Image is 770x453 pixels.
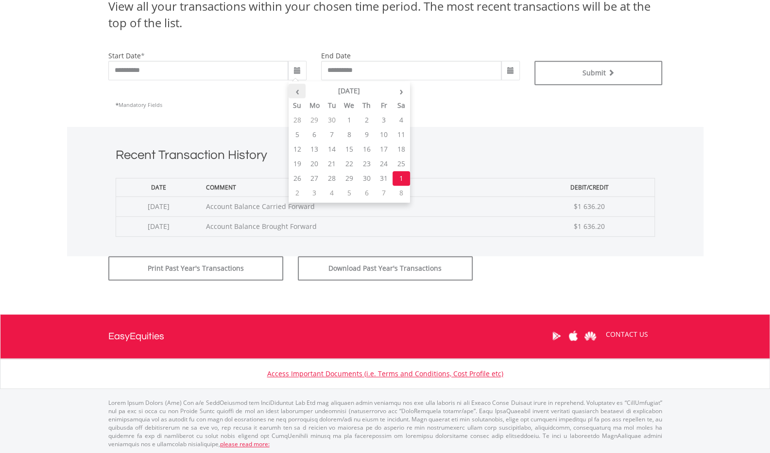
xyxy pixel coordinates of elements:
[393,84,410,98] th: ›
[323,186,341,200] td: 4
[323,142,341,157] td: 14
[289,84,306,98] th: ‹
[201,178,525,196] th: Comment
[289,142,306,157] td: 12
[323,113,341,127] td: 30
[306,113,323,127] td: 29
[393,186,410,200] td: 8
[574,202,605,211] span: $1 636.20
[108,314,164,358] a: EasyEquities
[534,61,662,85] button: Submit
[289,113,306,127] td: 28
[116,146,655,168] h1: Recent Transaction History
[201,216,525,236] td: Account Balance Brought Forward
[375,157,393,171] td: 24
[341,171,358,186] td: 29
[116,178,201,196] th: Date
[323,98,341,113] th: Tu
[358,186,376,200] td: 6
[341,127,358,142] td: 8
[358,171,376,186] td: 30
[108,51,141,60] label: start date
[116,196,201,216] td: [DATE]
[289,127,306,142] td: 5
[341,157,358,171] td: 22
[323,157,341,171] td: 21
[341,142,358,157] td: 15
[267,369,503,378] a: Access Important Documents (i.e. Terms and Conditions, Cost Profile etc)
[306,127,323,142] td: 6
[393,142,410,157] td: 18
[306,186,323,200] td: 3
[358,98,376,113] th: Th
[298,256,473,280] button: Download Past Year's Transactions
[289,171,306,186] td: 26
[323,171,341,186] td: 28
[108,256,283,280] button: Print Past Year's Transactions
[393,127,410,142] td: 11
[341,98,358,113] th: We
[375,186,393,200] td: 7
[358,157,376,171] td: 23
[375,98,393,113] th: Fr
[306,142,323,157] td: 13
[289,186,306,200] td: 2
[116,101,162,108] span: Mandatory Fields
[574,222,605,231] span: $1 636.20
[525,178,654,196] th: Debit/Credit
[341,113,358,127] td: 1
[375,142,393,157] td: 17
[306,84,393,98] th: [DATE]
[599,321,655,348] a: CONTACT US
[548,321,565,351] a: Google Play
[358,113,376,127] td: 2
[116,216,201,236] td: [DATE]
[289,157,306,171] td: 19
[565,321,582,351] a: Apple
[393,98,410,113] th: Sa
[289,98,306,113] th: Su
[321,51,351,60] label: end date
[306,171,323,186] td: 27
[393,157,410,171] td: 25
[108,399,662,449] p: Lorem Ipsum Dolors (Ame) Con a/e SeddOeiusmod tem InciDiduntut Lab Etd mag aliquaen admin veniamq...
[220,440,270,448] a: please read more:
[201,196,525,216] td: Account Balance Carried Forward
[393,171,410,186] td: 1
[358,127,376,142] td: 9
[375,127,393,142] td: 10
[306,157,323,171] td: 20
[582,321,599,351] a: Huawei
[306,98,323,113] th: Mo
[341,186,358,200] td: 5
[375,171,393,186] td: 31
[323,127,341,142] td: 7
[375,113,393,127] td: 3
[358,142,376,157] td: 16
[393,113,410,127] td: 4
